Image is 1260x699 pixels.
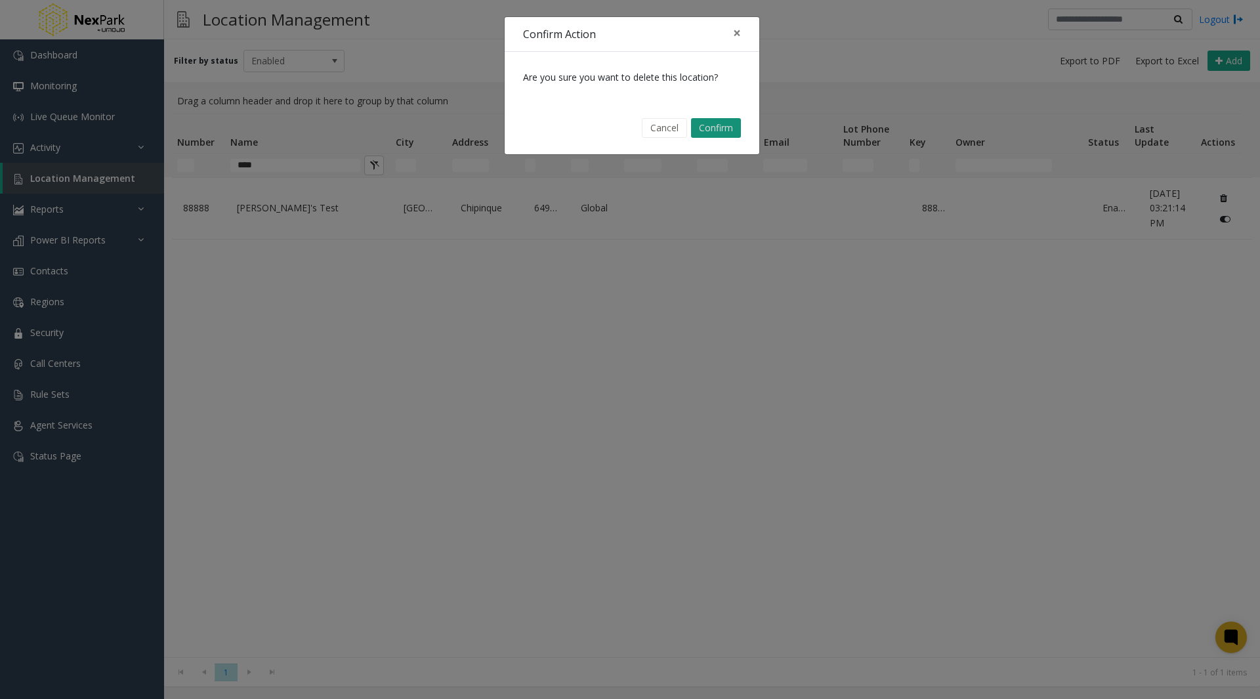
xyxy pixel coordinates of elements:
span: × [733,24,741,42]
button: Cancel [642,118,687,138]
h4: Confirm Action [523,26,596,42]
button: Confirm [691,118,741,138]
div: Are you sure you want to delete this location? [505,52,759,102]
button: Close [724,17,750,49]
